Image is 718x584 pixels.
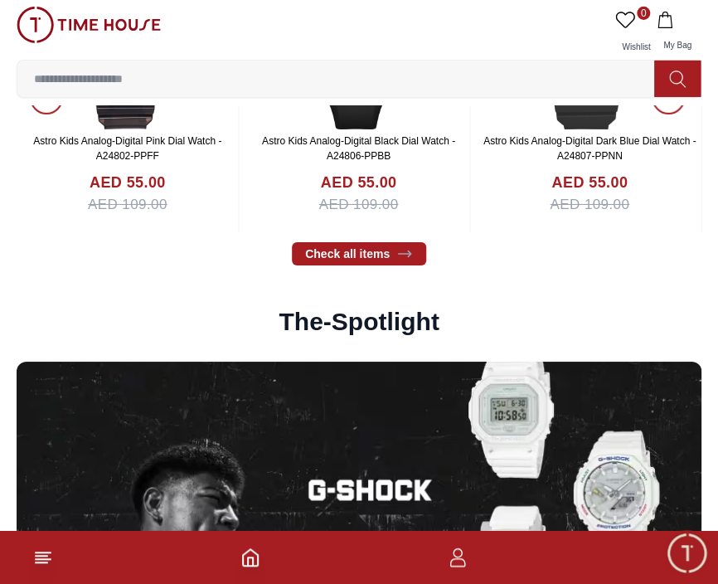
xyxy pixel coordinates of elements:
img: Profile picture of Time House Support [51,15,79,43]
a: 0Wishlist [612,7,653,60]
em: Back [12,12,46,46]
h4: AED 55.00 [321,172,397,194]
textarea: We are here to help you [4,361,327,444]
div: Time House Support [17,222,327,240]
span: AED 109.00 [319,194,399,216]
span: AED 109.00 [88,194,167,216]
span: AED 109.00 [550,194,629,216]
a: Astro Kids Analog-Digital Pink Dial Watch - A24802-PPFF [33,135,221,162]
h4: AED 55.00 [90,172,166,194]
h4: AED 55.00 [551,172,628,194]
span: 0 [637,7,650,20]
span: Hey there! Need help finding the perfect watch? I'm here if you have any questions or need a quic... [28,256,249,333]
h2: The-Spotlight [279,307,439,337]
a: Astro Kids Analog-Digital Black Dial Watch - A24806-PPBB [262,135,455,162]
em: Blush [95,254,110,271]
a: Check all items [292,242,426,265]
span: My Bag [657,41,698,50]
button: My Bag [653,7,701,60]
span: Wishlist [615,42,657,51]
span: 11:30 AM [221,326,264,337]
img: ... [17,7,161,43]
div: Chat Widget [664,530,710,576]
a: Home [240,547,260,567]
div: Time House Support [88,22,277,37]
a: Astro Kids Analog-Digital Dark Blue Dial Watch - A24807-PPNN [483,135,696,162]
